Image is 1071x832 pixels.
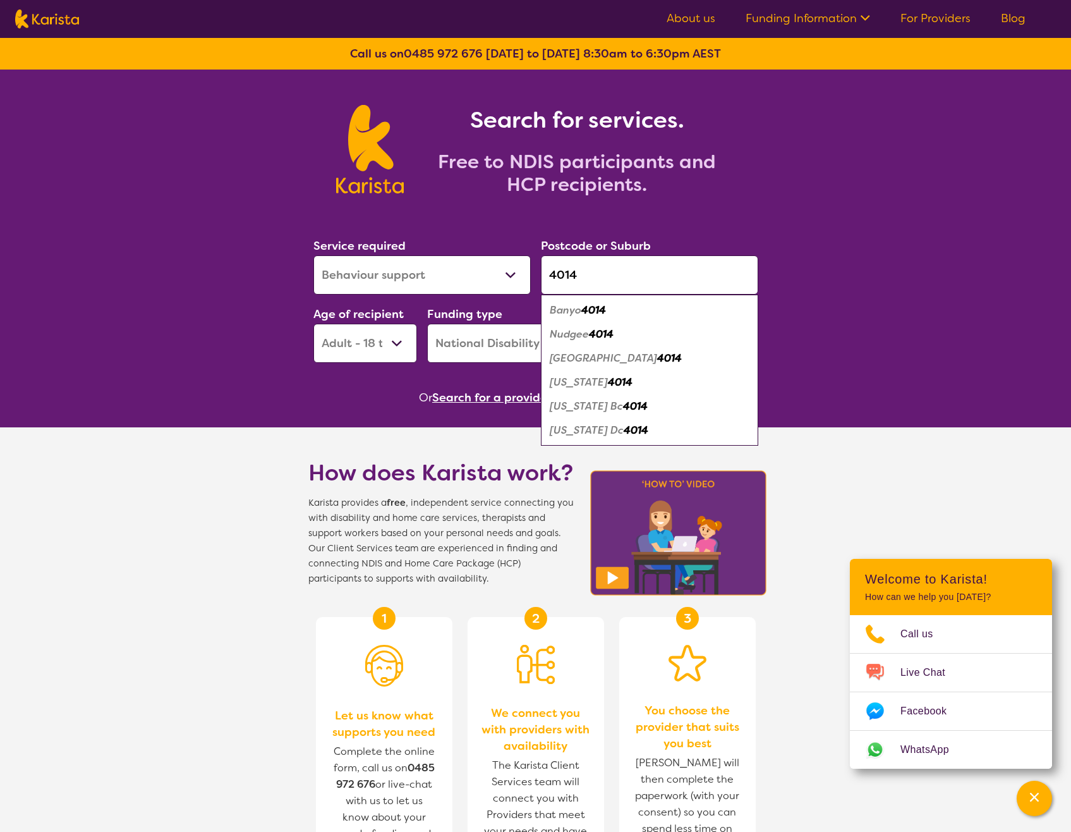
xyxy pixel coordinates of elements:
[608,376,632,389] em: 4014
[550,376,608,389] em: [US_STATE]
[329,707,440,740] span: Let us know what supports you need
[676,607,699,630] div: 3
[746,11,870,26] a: Funding Information
[623,400,648,413] em: 4014
[589,327,614,341] em: 4014
[850,559,1052,769] div: Channel Menu
[308,496,574,587] span: Karista provides a , independent service connecting you with disability and home care services, t...
[657,352,682,365] em: 4014
[632,702,743,752] span: You choose the provider that suits you best
[900,11,971,26] a: For Providers
[541,255,758,295] input: Type
[547,322,752,346] div: Nudgee 4014
[550,352,657,365] em: [GEOGRAPHIC_DATA]
[900,702,962,721] span: Facebook
[541,238,651,254] label: Postcode or Suburb
[550,303,581,317] em: Banyo
[586,467,771,599] img: Karista video
[517,645,555,684] img: Person being matched to services icon
[865,572,1037,587] h2: Welcome to Karista!
[419,105,735,135] h1: Search for services.
[547,370,752,395] div: Virginia 4014
[419,150,735,196] h2: Free to NDIS participants and HCP recipients.
[900,625,948,644] span: Call us
[308,458,574,488] h1: How does Karista work?
[350,46,721,61] b: Call us on [DATE] to [DATE] 8:30am to 6:30pm AEST
[15,9,79,28] img: Karista logo
[336,105,404,193] img: Karista logo
[1001,11,1026,26] a: Blog
[524,607,547,630] div: 2
[667,11,715,26] a: About us
[550,424,624,437] em: [US_STATE] Dc
[427,307,502,322] label: Funding type
[900,740,964,759] span: WhatsApp
[404,46,483,61] a: 0485 972 676
[547,395,752,419] div: Virginia Bc 4014
[624,424,648,437] em: 4014
[547,346,752,370] div: Nudgee Beach 4014
[850,731,1052,769] a: Web link opens in a new tab.
[850,615,1052,769] ul: Choose channel
[550,400,623,413] em: [US_STATE] Bc
[313,307,404,322] label: Age of recipient
[313,238,406,254] label: Service required
[432,388,652,407] button: Search for a provider to leave a review
[550,327,589,341] em: Nudgee
[1017,781,1052,816] button: Channel Menu
[547,419,752,443] div: Virginia Dc 4014
[865,592,1037,603] p: How can we help you [DATE]?
[900,663,960,682] span: Live Chat
[387,497,406,509] b: free
[547,298,752,322] div: Banyo 4014
[365,645,403,687] img: Person with headset icon
[669,645,706,682] img: Star icon
[373,607,396,630] div: 1
[419,388,432,407] span: Or
[581,303,606,317] em: 4014
[480,705,591,754] span: We connect you with providers with availability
